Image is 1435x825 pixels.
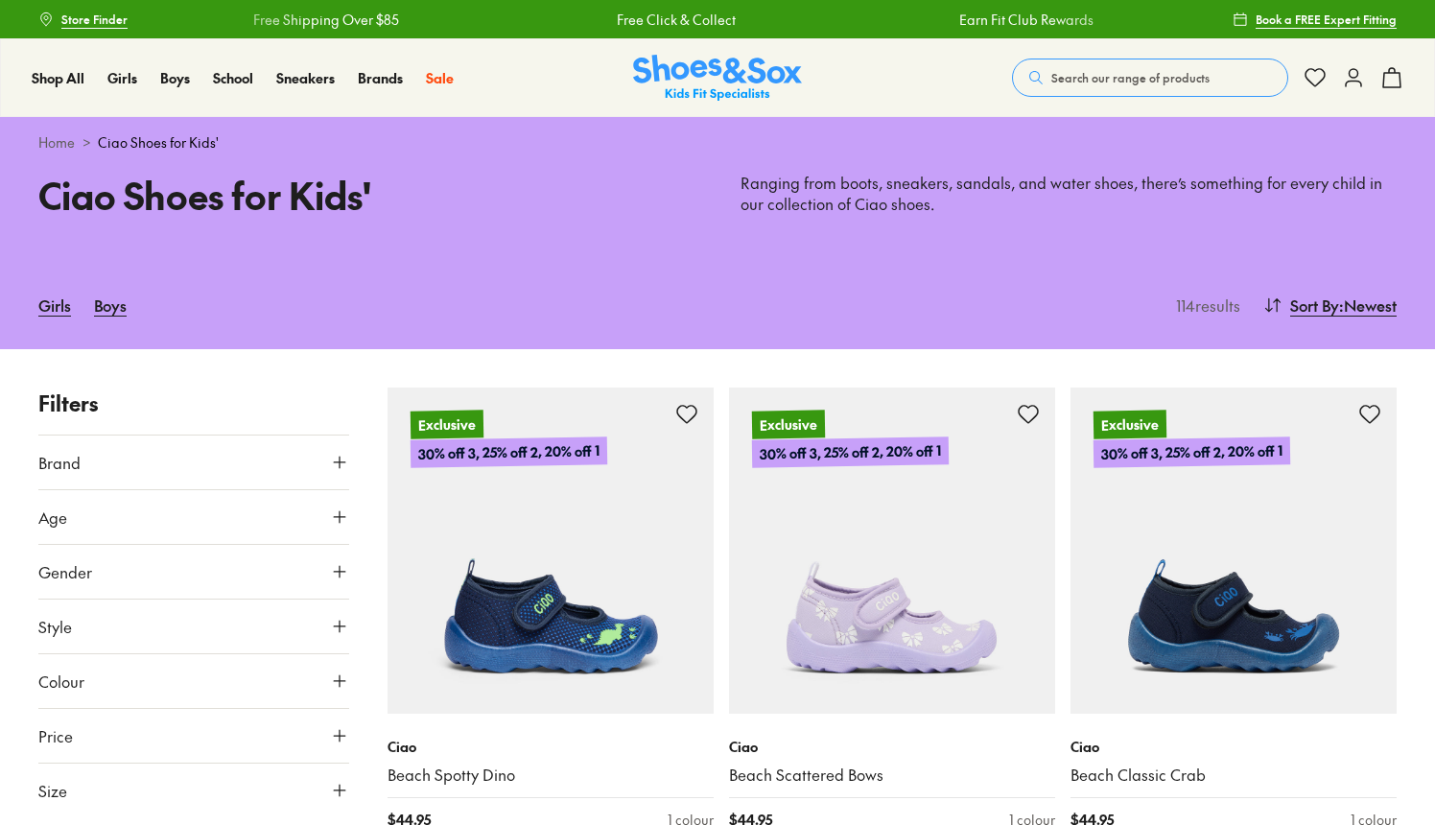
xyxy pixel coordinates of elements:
button: Search our range of products [1012,59,1288,97]
a: Shop All [32,68,84,88]
p: 30% off 3, 25% off 2, 20% off 1 [411,436,607,468]
a: Beach Spotty Dino [388,765,714,786]
span: Ciao Shoes for Kids' [98,132,219,153]
a: Sneakers [276,68,335,88]
h1: Ciao Shoes for Kids' [38,168,694,223]
span: Shop All [32,68,84,87]
p: Exclusive [1094,410,1166,438]
p: Ciao [1070,737,1397,757]
a: Exclusive30% off 3, 25% off 2, 20% off 1 [1070,388,1397,714]
a: Store Finder [38,2,128,36]
button: Gender [38,545,349,599]
button: Brand [38,436,349,489]
a: Brands [358,68,403,88]
span: Age [38,506,67,529]
a: Free Shipping Over $85 [253,10,399,30]
span: Sneakers [276,68,335,87]
a: Sale [426,68,454,88]
a: Boys [94,284,127,326]
span: Brand [38,451,81,474]
span: Sort By [1290,294,1339,317]
span: Book a FREE Expert Fitting [1256,11,1397,28]
a: Free Click & Collect [617,10,736,30]
img: SNS_Logo_Responsive.svg [633,55,802,102]
p: Ciao [388,737,714,757]
button: Style [38,600,349,653]
p: Exclusive [752,410,825,438]
span: Store Finder [61,11,128,28]
a: School [213,68,253,88]
a: Home [38,132,75,153]
p: Filters [38,388,349,419]
span: School [213,68,253,87]
p: Ranging from boots, sneakers, sandals, and water shoes, there’s something for every child in our ... [741,173,1397,215]
button: Age [38,490,349,544]
p: 30% off 3, 25% off 2, 20% off 1 [752,436,949,468]
a: Beach Scattered Bows [729,765,1055,786]
p: 114 results [1168,294,1240,317]
span: Colour [38,670,84,693]
span: Boys [160,68,190,87]
button: Sort By:Newest [1263,284,1397,326]
span: Price [38,724,73,747]
span: : Newest [1339,294,1397,317]
button: Size [38,764,349,817]
a: Boys [160,68,190,88]
a: Earn Fit Club Rewards [959,10,1094,30]
p: Ciao [729,737,1055,757]
a: Book a FREE Expert Fitting [1233,2,1397,36]
div: > [38,132,1397,153]
span: Sale [426,68,454,87]
span: Brands [358,68,403,87]
button: Colour [38,654,349,708]
p: Exclusive [411,410,483,438]
button: Price [38,709,349,763]
a: Exclusive30% off 3, 25% off 2, 20% off 1 [729,388,1055,714]
p: 30% off 3, 25% off 2, 20% off 1 [1094,436,1290,468]
a: Shoes & Sox [633,55,802,102]
a: Girls [38,284,71,326]
span: Style [38,615,72,638]
a: Girls [107,68,137,88]
span: Gender [38,560,92,583]
span: Search our range of products [1051,69,1210,86]
a: Exclusive30% off 3, 25% off 2, 20% off 1 [388,388,714,714]
span: Size [38,779,67,802]
span: Girls [107,68,137,87]
a: Beach Classic Crab [1070,765,1397,786]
